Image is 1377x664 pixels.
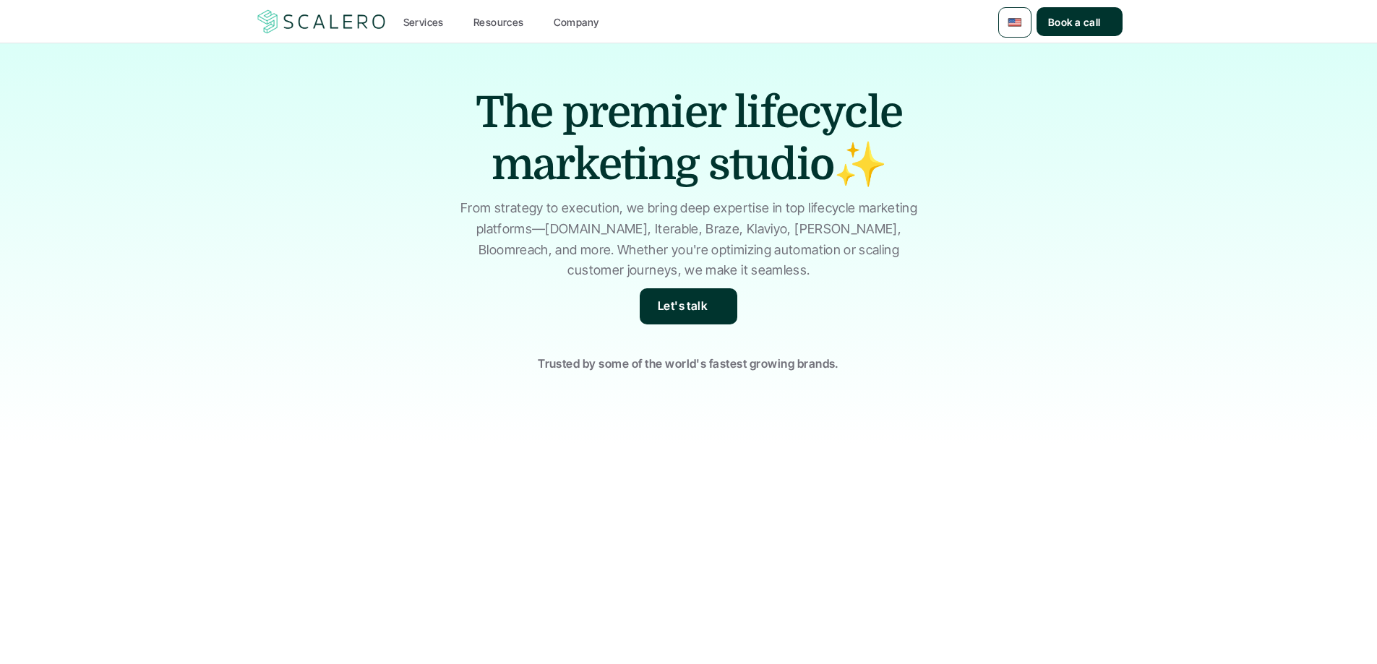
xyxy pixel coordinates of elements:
[255,8,388,35] img: Scalero company logotype
[255,9,388,35] a: Scalero company logotype
[403,14,444,30] p: Services
[473,14,524,30] p: Resources
[658,297,708,316] p: Let's talk
[1008,15,1022,30] img: 🇺🇸
[1037,7,1123,36] a: Book a call
[640,288,738,324] a: Let's talk
[454,198,924,281] p: From strategy to execution, we bring deep expertise in top lifecycle marketing platforms—[DOMAIN_...
[1048,14,1101,30] p: Book a call
[554,14,599,30] p: Company
[436,87,942,191] h1: The premier lifecycle marketing studio✨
